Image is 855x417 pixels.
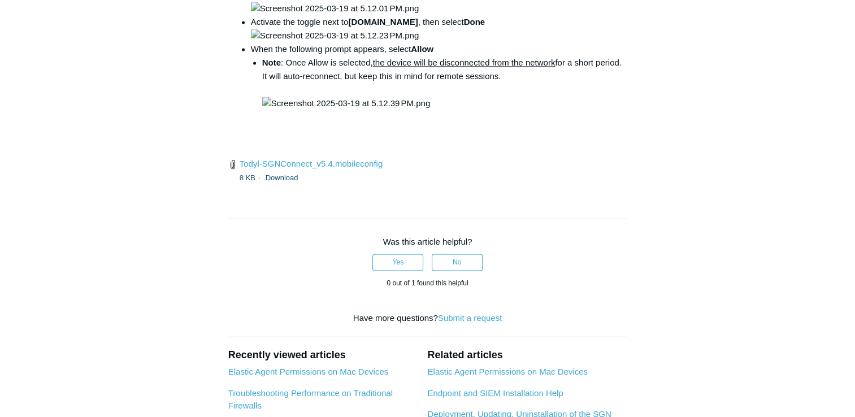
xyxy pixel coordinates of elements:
[427,388,563,398] a: Endpoint and SIEM Installation Help
[228,312,627,325] div: Have more questions?
[262,97,430,110] img: Screenshot 2025-03-19 at 5.12.39 PM.png
[228,388,393,411] a: Troubleshooting Performance on Traditional Firewalls
[373,58,555,67] span: the device will be disconnected from the network
[251,2,419,15] img: Screenshot 2025-03-19 at 5.12.01 PM.png
[262,58,281,67] strong: Note
[348,17,418,27] strong: [DOMAIN_NAME]
[240,159,383,168] a: Todyl-SGNConnect_v5.4.mobileconfig
[251,15,627,42] li: Activate the toggle next to , then select
[383,237,472,246] span: Was this article helpful?
[251,29,419,42] img: Screenshot 2025-03-19 at 5.12.23 PM.png
[432,254,483,271] button: This article was not helpful
[262,56,627,110] li: : Once Allow is selected, for a short period. It will auto-reconnect, but keep this in mind for r...
[427,367,587,376] a: Elastic Agent Permissions on Mac Devices
[372,254,423,271] button: This article was helpful
[411,44,433,54] strong: Allow
[266,173,298,182] a: Download
[387,279,468,287] span: 0 out of 1 found this helpful
[427,347,627,363] h2: Related articles
[228,367,388,376] a: Elastic Agent Permissions on Mac Devices
[240,173,263,182] span: 8 KB
[251,42,627,110] li: When the following prompt appears, select
[438,313,502,323] a: Submit a request
[228,347,416,363] h2: Recently viewed articles
[464,17,485,27] strong: Done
